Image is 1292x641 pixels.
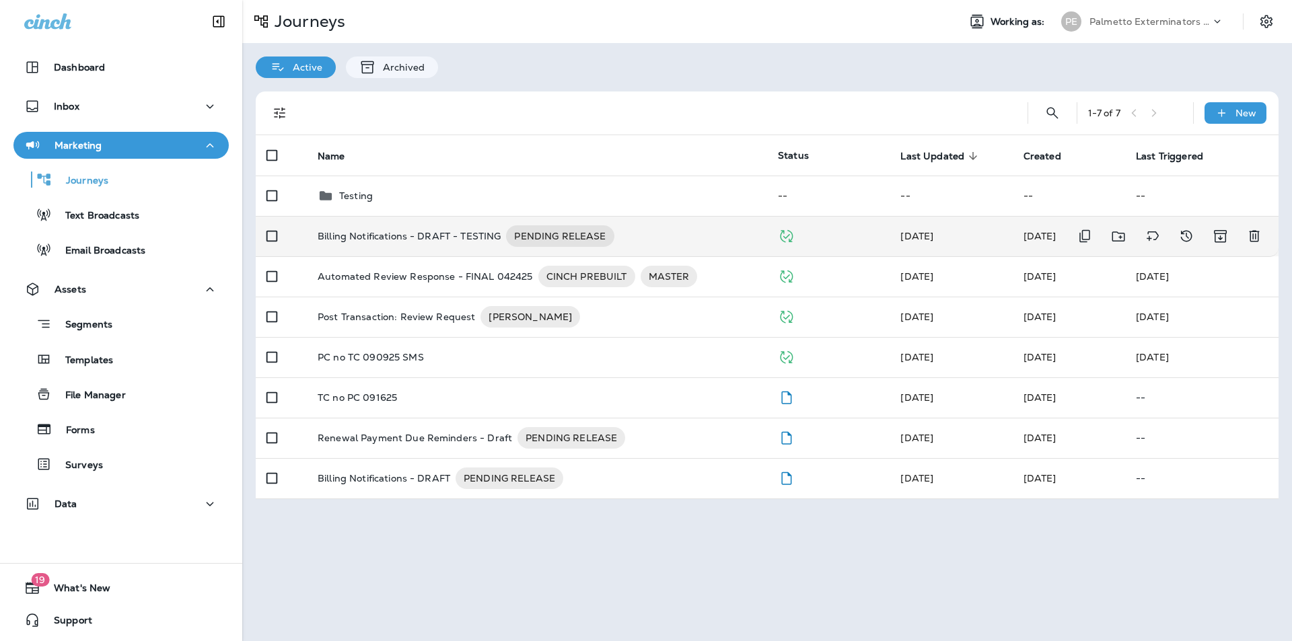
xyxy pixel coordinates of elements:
p: Journeys [269,11,345,32]
span: Last Triggered [1136,151,1203,162]
span: Julia Horton [1024,391,1056,404]
p: Archived [376,62,425,73]
button: Collapse Sidebar [200,8,238,35]
p: Segments [52,319,112,332]
div: PE [1061,11,1081,32]
button: Forms [13,415,229,443]
button: Surveys [13,450,229,478]
span: Last Triggered [1136,150,1221,162]
button: Dashboard [13,54,229,81]
p: File Manager [52,389,126,402]
button: Data [13,490,229,517]
span: Frank Carreno [1024,432,1056,444]
p: Inbox [54,101,79,112]
span: Julia Horton [900,351,933,363]
span: Name [318,151,345,162]
div: PENDING RELEASE [517,427,625,449]
div: PENDING RELEASE [506,225,614,247]
span: Frank Carreno [900,432,933,444]
span: MASTER [641,270,698,283]
span: Draft [778,471,795,483]
p: Surveys [52,459,103,472]
button: Support [13,607,229,634]
p: Dashboard [54,62,105,73]
p: Email Broadcasts [52,245,145,258]
span: [PERSON_NAME] [480,310,580,324]
button: Search Journeys [1039,100,1066,126]
button: Segments [13,309,229,338]
span: Published [778,229,795,241]
p: Text Broadcasts [52,210,139,223]
button: Marketing [13,132,229,159]
p: Marketing [55,140,102,151]
button: Move to folder [1105,223,1133,250]
p: Assets [55,284,86,295]
div: PENDING RELEASE [456,467,563,489]
span: Name [318,150,363,162]
span: Frank Carreno [1024,270,1056,282]
p: Forms [52,424,95,437]
span: CINCH PREBUILT [538,270,635,283]
div: MASTER [641,266,698,287]
p: Active [286,62,322,73]
td: -- [1013,176,1125,216]
p: -- [1136,432,1268,443]
button: Add tags [1139,223,1166,250]
span: Frank Carreno [900,230,933,242]
span: Created [1024,151,1061,162]
p: Palmetto Exterminators LLC [1089,16,1211,27]
div: 1 - 7 of 7 [1088,108,1120,118]
span: Draft [778,430,795,443]
span: Draft [778,390,795,402]
span: Frank Carreno [1024,311,1056,323]
span: Status [778,149,809,161]
span: Frank Carreno [1024,472,1056,484]
p: Billing Notifications - DRAFT [318,467,450,489]
p: Testing [339,190,373,201]
button: Filters [266,100,293,126]
span: Last Updated [900,151,964,162]
span: Julia Horton [900,391,933,404]
button: Assets [13,276,229,303]
button: Templates [13,345,229,373]
p: Journeys [52,175,108,188]
td: [DATE] [1125,337,1279,377]
td: -- [767,176,890,216]
span: 19 [31,573,49,587]
button: Delete [1241,223,1268,250]
td: -- [1125,176,1279,216]
span: Created [1024,150,1079,162]
span: Published [778,309,795,322]
p: Renewal Payment Due Reminders - Draft [318,427,512,449]
span: Julia Horton [1024,351,1056,363]
button: Inbox [13,93,229,120]
td: -- [890,176,1012,216]
span: PENDING RELEASE [517,431,625,445]
button: Archive [1207,223,1234,250]
span: Support [40,615,92,631]
span: Last Updated [900,150,982,162]
span: Published [778,269,795,281]
span: Frank Carreno [900,270,933,282]
span: Julia Horton [900,311,933,323]
span: Frank Carreno [900,472,933,484]
div: CINCH PREBUILT [538,266,635,287]
p: Data [55,498,77,509]
p: -- [1136,392,1268,403]
p: Templates [52,354,113,367]
p: PC no TC 090925 SMS [318,352,424,363]
p: Billing Notifications - DRAFT - TESTING [318,225,501,247]
p: New [1235,108,1256,118]
button: File Manager [13,380,229,408]
button: Settings [1254,9,1279,34]
span: PENDING RELEASE [456,472,563,485]
span: Working as: [991,16,1048,28]
button: Text Broadcasts [13,200,229,229]
p: Post Transaction: Review Request [318,306,475,328]
p: TC no PC 091625 [318,392,397,403]
button: 19What's New [13,574,229,601]
button: Journeys [13,165,229,194]
span: PENDING RELEASE [506,229,614,243]
span: Frank Carreno [1024,230,1056,242]
p: -- [1136,473,1268,484]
